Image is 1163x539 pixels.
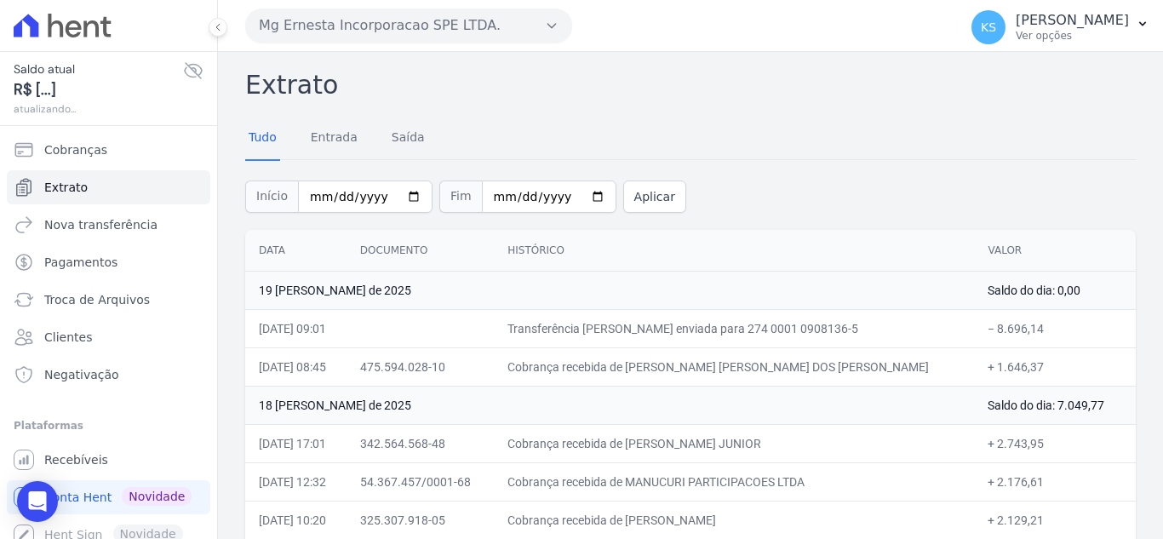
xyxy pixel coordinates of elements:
a: Cobranças [7,133,210,167]
td: 54.367.457/0001-68 [347,462,494,501]
span: Extrato [44,179,88,196]
a: Entrada [307,117,361,161]
span: KS [981,21,996,33]
p: Ver opções [1016,29,1129,43]
a: Troca de Arquivos [7,283,210,317]
div: Open Intercom Messenger [17,481,58,522]
span: Troca de Arquivos [44,291,150,308]
th: Documento [347,230,494,272]
button: Mg Ernesta Incorporacao SPE LTDA. [245,9,572,43]
td: [DATE] 10:20 [245,501,347,539]
span: Pagamentos [44,254,117,271]
td: Cobrança recebida de [PERSON_NAME] JUNIOR [494,424,974,462]
a: Tudo [245,117,280,161]
a: Clientes [7,320,210,354]
span: Recebíveis [44,451,108,468]
a: Saída [388,117,428,161]
td: + 2.176,61 [974,462,1136,501]
th: Valor [974,230,1136,272]
span: Clientes [44,329,92,346]
td: Cobrança recebida de [PERSON_NAME] [PERSON_NAME] DOS [PERSON_NAME] [494,347,974,386]
td: + 2.743,95 [974,424,1136,462]
td: [DATE] 09:01 [245,309,347,347]
td: [DATE] 12:32 [245,462,347,501]
a: Negativação [7,358,210,392]
td: Saldo do dia: 7.049,77 [974,386,1136,424]
td: − 8.696,14 [974,309,1136,347]
td: Transferência [PERSON_NAME] enviada para 274 0001 0908136-5 [494,309,974,347]
span: Cobranças [44,141,107,158]
td: [DATE] 17:01 [245,424,347,462]
td: + 2.129,21 [974,501,1136,539]
div: Plataformas [14,416,203,436]
th: Data [245,230,347,272]
h2: Extrato [245,66,1136,104]
td: Saldo do dia: 0,00 [974,271,1136,309]
button: KS [PERSON_NAME] Ver opções [958,3,1163,51]
a: Pagamentos [7,245,210,279]
span: Conta Hent [44,489,112,506]
span: Início [245,181,298,213]
span: atualizando... [14,101,183,117]
span: R$ [...] [14,78,183,101]
td: 342.564.568-48 [347,424,494,462]
td: 325.307.918-05 [347,501,494,539]
button: Aplicar [623,181,686,213]
td: 18 [PERSON_NAME] de 2025 [245,386,974,424]
td: 19 [PERSON_NAME] de 2025 [245,271,974,309]
a: Conta Hent Novidade [7,480,210,514]
span: Nova transferência [44,216,158,233]
td: 475.594.028-10 [347,347,494,386]
th: Histórico [494,230,974,272]
td: Cobrança recebida de [PERSON_NAME] [494,501,974,539]
span: Novidade [122,487,192,506]
a: Nova transferência [7,208,210,242]
span: Fim [439,181,482,213]
td: [DATE] 08:45 [245,347,347,386]
a: Extrato [7,170,210,204]
a: Recebíveis [7,443,210,477]
td: Cobrança recebida de MANUCURI PARTICIPACOES LTDA [494,462,974,501]
p: [PERSON_NAME] [1016,12,1129,29]
span: Negativação [44,366,119,383]
span: Saldo atual [14,60,183,78]
td: + 1.646,37 [974,347,1136,386]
